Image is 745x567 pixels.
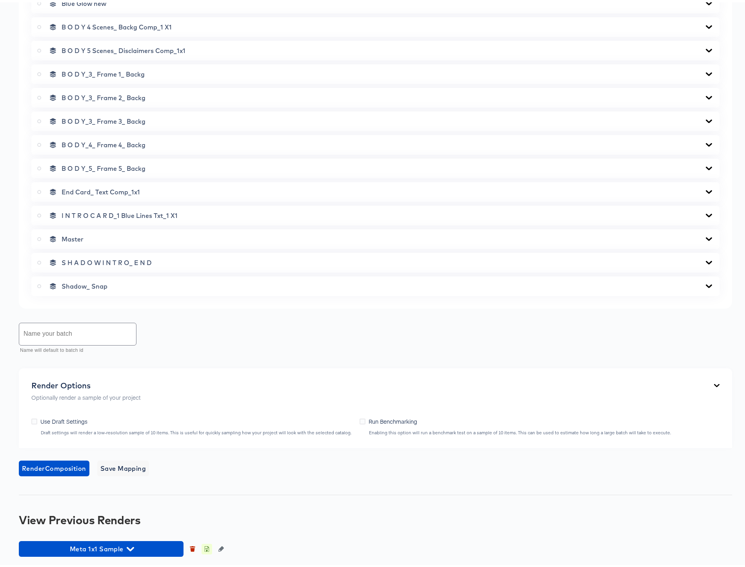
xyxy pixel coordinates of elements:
div: Render Options [31,379,141,388]
span: Master [62,233,84,241]
span: Shadow_ Snap [62,280,107,288]
span: B O D Y_4_ Frame 4_ Backg [62,139,145,146]
span: Meta 1x1 Sample [23,541,180,552]
button: Save Mapping [97,458,149,474]
button: Meta 1x1 Sample [19,539,184,554]
span: Save Mapping [100,461,146,472]
span: I N T R O C A R D_1 Blue Lines Txt_1 X1 [62,209,178,217]
span: B O D Y_3_ Frame 3_ Backg [62,115,145,123]
span: Render Composition [22,461,86,472]
span: B O D Y 5 Scenes_ Disclaimers Comp_1x1 [62,44,185,52]
button: RenderComposition [19,458,89,474]
span: B O D Y_5_ Frame 5_ Backg [62,162,145,170]
span: End Card_ Text Comp_1x1 [62,186,140,194]
div: Enabling this option will run a benchmark test on a sample of 10 items. This can be used to estim... [369,428,671,433]
span: S H A D O W I N T R O_ E N D [62,256,152,264]
span: Use Draft Settings [40,415,87,423]
span: Run Benchmarking [369,415,417,423]
p: Optionally render a sample of your project [31,391,141,399]
span: B O D Y_3_ Frame 2_ Backg [62,91,145,99]
div: View Previous Renders [19,511,732,524]
div: Draft settings will render a low-resolution sample of 10 items. This is useful for quickly sampli... [40,428,352,433]
span: B O D Y_3_ Frame 1_ Backg [62,68,145,76]
span: B O D Y 4 Scenes_ Backg Comp_1 X1 [62,21,172,29]
p: Name will default to batch id [20,344,131,352]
